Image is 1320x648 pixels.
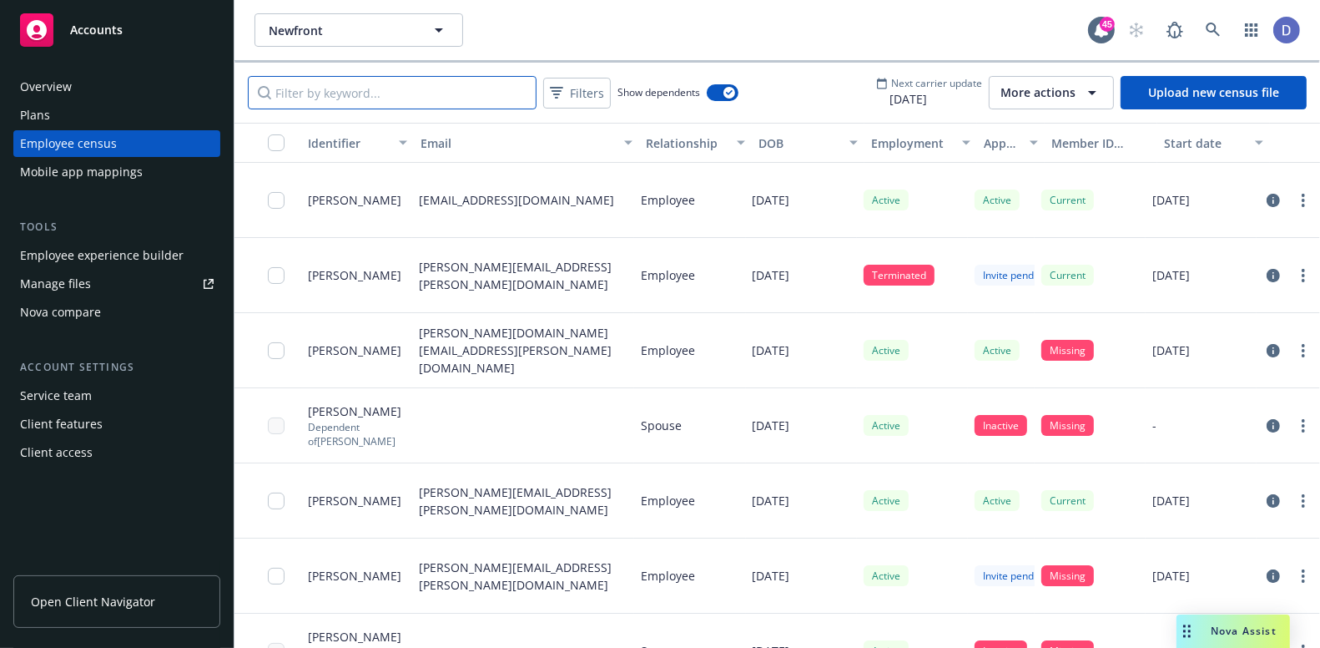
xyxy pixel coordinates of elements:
span: Show dependents [617,85,700,99]
button: Employment [864,123,977,163]
button: Newfront [254,13,463,47]
span: [PERSON_NAME] [308,266,401,284]
p: [DATE] [1152,492,1190,509]
span: [PERSON_NAME] [308,402,406,420]
a: more [1293,491,1313,511]
span: [PERSON_NAME] [308,342,401,359]
button: Member ID status [1045,123,1157,163]
div: Active [975,490,1020,511]
a: Switch app [1235,13,1268,47]
p: [DATE] [753,191,790,209]
a: Manage files [13,271,220,297]
a: Client features [13,411,220,438]
div: Plans [20,102,50,129]
div: Active [975,190,1020,210]
a: Nova compare [13,299,220,326]
a: circleInformation [1263,491,1283,511]
p: [DATE] [753,417,790,434]
div: Inactive [975,415,1027,436]
p: Employee [641,266,695,284]
div: Relationship [646,134,727,152]
a: Client access [13,439,220,466]
p: [DATE] [1152,191,1190,209]
a: Search [1197,13,1230,47]
p: [PERSON_NAME][DOMAIN_NAME][EMAIL_ADDRESS][PERSON_NAME][DOMAIN_NAME] [419,324,627,377]
a: more [1293,416,1313,436]
a: Employee experience builder [13,242,220,269]
span: [PERSON_NAME] [308,567,401,585]
p: [PERSON_NAME][EMAIL_ADDRESS][PERSON_NAME][DOMAIN_NAME] [419,483,627,519]
div: Active [864,415,909,436]
a: Start snowing [1120,13,1153,47]
div: Nova compare [20,299,101,326]
p: [DATE] [1152,567,1190,585]
p: Spouse [641,417,682,434]
a: circleInformation [1263,266,1283,286]
div: Tools [13,219,220,235]
input: Toggle Row Selected [268,192,285,209]
div: Active [864,565,909,586]
button: DOB [752,123,864,163]
p: Dependent of [PERSON_NAME] [308,420,406,448]
span: Accounts [70,23,123,37]
a: more [1293,566,1313,586]
p: Employee [641,492,695,509]
div: Active [864,190,909,210]
input: Toggle Row Selected [268,342,285,359]
p: Employee [641,567,695,585]
input: Filter by keyword... [248,76,537,109]
div: Service team [20,382,92,409]
span: Filters [547,81,607,105]
input: Toggle Row Selected [268,568,285,585]
a: circleInformation [1263,566,1283,586]
a: circleInformation [1263,341,1283,361]
div: Terminated [864,265,935,286]
div: Overview [20,73,72,100]
p: [DATE] [1152,342,1190,359]
span: Nova Assist [1211,624,1277,638]
div: Member ID status [1051,134,1151,152]
div: App status [984,134,1020,152]
span: [PERSON_NAME] [308,191,401,209]
input: Toggle Row Selected [268,418,285,434]
p: [DATE] [753,266,790,284]
a: Report a Bug [1158,13,1192,47]
input: Select all [268,134,285,151]
span: Newfront [269,22,413,39]
button: Start date [1157,123,1270,163]
a: more [1293,266,1313,286]
button: Identifier [301,123,414,163]
a: Employee census [13,130,220,157]
div: Active [864,340,909,361]
div: Mobile app mappings [20,159,143,185]
div: DOB [758,134,839,152]
p: Employee [641,191,695,209]
input: Toggle Row Selected [268,493,285,509]
div: Missing [1041,415,1094,436]
a: circleInformation [1263,416,1283,436]
span: [DATE] [876,90,982,108]
span: [PERSON_NAME] [308,628,406,645]
button: Filters [543,78,611,109]
a: more [1293,341,1313,361]
a: more [1293,190,1313,210]
input: Toggle Row Selected [268,267,285,284]
div: Manage files [20,271,91,297]
a: Upload new census file [1121,76,1307,109]
a: Service team [13,382,220,409]
span: Filters [570,84,604,102]
div: 45 [1100,17,1115,32]
a: Accounts [13,7,220,53]
div: Missing [1041,340,1094,361]
p: [PERSON_NAME][EMAIL_ADDRESS][PERSON_NAME][DOMAIN_NAME] [419,258,627,293]
div: Drag to move [1176,615,1197,648]
div: Invite pending [975,265,1056,286]
a: Mobile app mappings [13,159,220,185]
a: circleInformation [1263,190,1283,210]
p: [DATE] [753,342,790,359]
p: - [1152,417,1156,434]
div: Active [975,340,1020,361]
div: Client features [20,411,103,438]
div: Email [421,134,614,152]
div: Invite pending [975,565,1056,586]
